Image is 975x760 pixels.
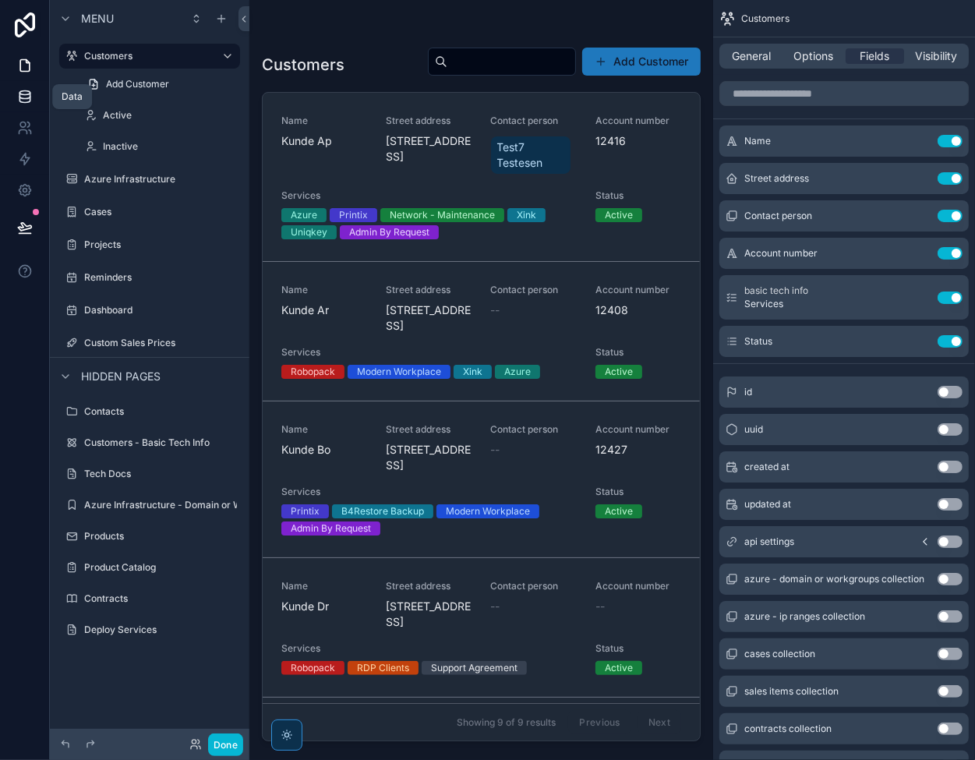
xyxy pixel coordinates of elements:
span: azure - ip ranges collection [744,610,865,623]
span: Add Customer [106,78,169,90]
span: Name [744,135,771,147]
span: Services [744,298,808,310]
label: Products [84,530,237,543]
label: Custom Sales Prices [84,337,237,349]
div: Data [62,90,83,103]
label: Reminders [84,271,237,284]
label: Contracts [84,592,237,605]
span: azure - domain or workgroups collection [744,573,924,585]
span: cases collection [744,648,815,660]
label: Cases [84,206,237,218]
button: Done [208,733,243,756]
a: Tech Docs [59,461,240,486]
span: Status [744,335,772,348]
label: Customers [84,50,209,62]
label: Customers - Basic Tech Info [84,437,237,449]
label: Azure Infrastructure - Domain or Workgroup [84,499,282,511]
span: Hidden pages [81,369,161,384]
label: Active [103,109,237,122]
span: Street address [744,172,809,185]
a: Customers - Basic Tech Info [59,430,240,455]
span: Showing 9 of 9 results [457,716,556,729]
label: Product Catalog [84,561,237,574]
span: contracts collection [744,723,832,735]
a: Active [78,103,240,128]
label: Inactive [103,140,237,153]
a: Customers [59,44,240,69]
a: Deploy Services [59,617,240,642]
a: Dashboard [59,298,240,323]
label: Dashboard [84,304,237,316]
span: api settings [744,536,794,548]
span: Customers [741,12,790,25]
span: updated at [744,498,791,511]
a: Add Customer [78,72,240,97]
span: Visibility [916,48,958,64]
span: sales items collection [744,685,839,698]
a: Custom Sales Prices [59,331,240,355]
a: Reminders [59,265,240,290]
span: uuid [744,423,763,436]
span: Options [793,48,833,64]
span: basic tech info [744,285,808,297]
span: General [733,48,772,64]
a: Contacts [59,399,240,424]
span: id [744,386,752,398]
a: Cases [59,200,240,224]
a: Products [59,524,240,549]
label: Azure Infrastructure [84,173,237,186]
a: Product Catalog [59,555,240,580]
span: Menu [81,11,114,27]
span: Account number [744,247,818,260]
label: Tech Docs [84,468,237,480]
span: Contact person [744,210,812,222]
label: Contacts [84,405,237,418]
a: Azure Infrastructure [59,167,240,192]
a: Azure Infrastructure - Domain or Workgroup [59,493,240,518]
span: Fields [860,48,890,64]
label: Projects [84,239,237,251]
label: Deploy Services [84,624,237,636]
a: Contracts [59,586,240,611]
a: Inactive [78,134,240,159]
span: created at [744,461,790,473]
a: Projects [59,232,240,257]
